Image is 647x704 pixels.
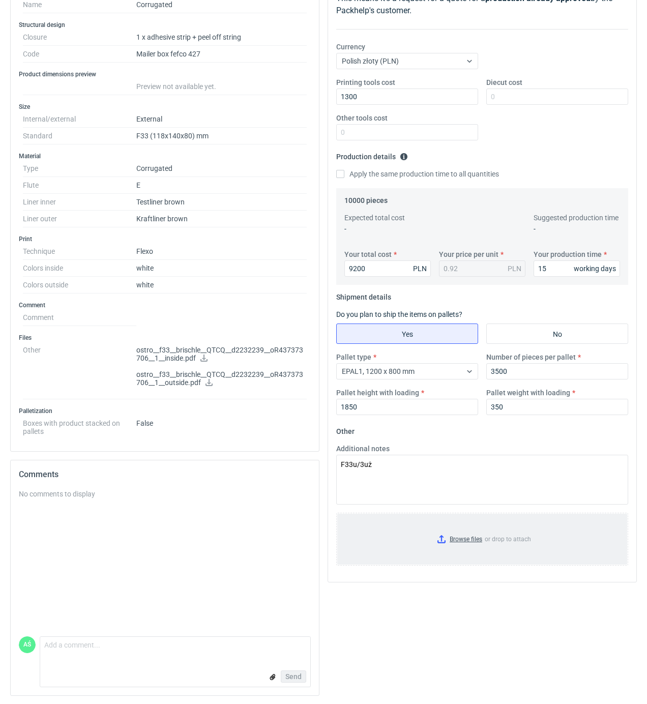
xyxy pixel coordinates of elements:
[336,455,628,505] textarea: F33u/3uż
[23,211,136,227] dt: Liner outer
[439,249,498,259] label: Your price per unit
[136,177,307,194] dd: E
[413,263,427,274] div: PLN
[136,111,307,128] dd: External
[336,124,478,140] input: 0
[336,77,395,87] label: Printing tools cost
[19,235,311,243] h3: Print
[19,489,311,499] div: No comments to display
[342,367,415,375] span: EPAL1, 1200 x 800 mm
[19,21,311,29] h3: Structural design
[19,636,36,653] div: Adrian Świerżewski
[136,194,307,211] dd: Testliner brown
[23,177,136,194] dt: Flute
[23,243,136,260] dt: Technique
[136,346,307,363] p: ostro__f33__brischle__QTCQ__d2232239__oR437373706__1__inside.pdf
[534,224,620,234] p: -
[342,57,399,65] span: Polish złoty (PLN)
[136,277,307,294] dd: white
[336,388,419,398] label: Pallet height with loading
[336,352,371,362] label: Pallet type
[344,224,431,234] p: -
[136,160,307,177] dd: Corrugated
[19,301,311,309] h3: Comment
[486,399,628,415] input: 0
[486,89,628,105] input: 0
[336,42,365,52] label: Currency
[23,29,136,46] dt: Closure
[136,82,216,91] span: Preview not available yet.
[23,46,136,63] dt: Code
[281,670,306,683] button: Send
[336,169,499,179] label: Apply the same production time to all quantities
[336,289,391,301] legend: Shipment details
[19,103,311,111] h3: Size
[337,513,628,565] label: or drop to attach
[534,260,620,277] input: 0
[19,407,311,415] h3: Palletization
[23,415,136,435] dt: Boxes with product stacked on pallets
[344,260,431,277] input: 0
[336,89,478,105] input: 0
[19,468,311,481] h2: Comments
[23,309,136,326] dt: Comment
[285,673,302,680] span: Send
[344,249,392,259] label: Your total cost
[23,194,136,211] dt: Liner inner
[336,149,408,161] legend: Production details
[23,342,136,399] dt: Other
[136,211,307,227] dd: Kraftliner brown
[136,415,307,435] dd: False
[23,160,136,177] dt: Type
[336,324,478,344] label: Yes
[136,46,307,63] dd: Mailer box fefco 427
[508,263,521,274] div: PLN
[336,310,462,318] label: Do you plan to ship the items on pallets?
[23,277,136,294] dt: Colors outside
[486,77,522,87] label: Diecut cost
[336,113,388,123] label: Other tools cost
[136,260,307,277] dd: white
[534,249,602,259] label: Your production time
[486,388,570,398] label: Pallet weight with loading
[23,111,136,128] dt: Internal/external
[19,70,311,78] h3: Product dimensions preview
[534,213,619,223] label: Suggested production time
[486,324,628,344] label: No
[336,423,355,435] legend: Other
[136,29,307,46] dd: 1 x adhesive strip + peel off string
[19,636,36,653] figcaption: AŚ
[486,352,576,362] label: Number of pieces per pallet
[136,243,307,260] dd: Flexo
[336,444,390,454] label: Additional notes
[136,370,307,388] p: ostro__f33__brischle__QTCQ__d2232239__oR437373706__1__outside.pdf
[344,213,405,223] label: Expected total cost
[23,128,136,144] dt: Standard
[23,260,136,277] dt: Colors inside
[486,363,628,379] input: 0
[19,152,311,160] h3: Material
[574,263,616,274] div: working days
[344,192,388,204] legend: 10000 pieces
[136,128,307,144] dd: F33 (118x140x80) mm
[19,334,311,342] h3: Files
[336,399,478,415] input: 0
